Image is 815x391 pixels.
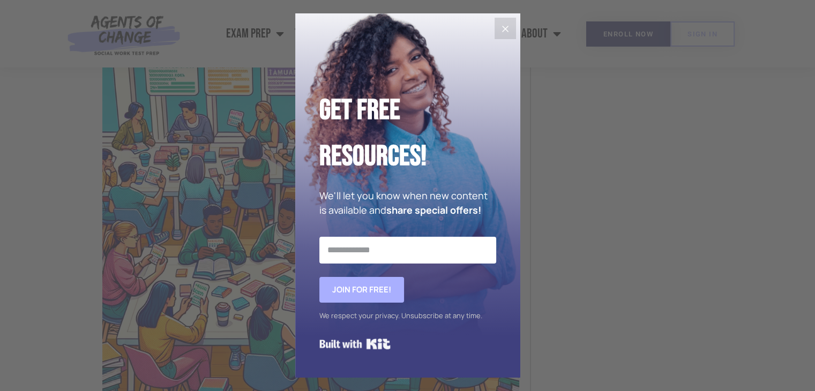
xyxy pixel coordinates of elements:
button: Close [495,18,516,39]
h2: Get Free Resources! [319,87,496,180]
p: We'll let you know when new content is available and [319,189,496,217]
div: We respect your privacy. Unsubscribe at any time. [319,308,496,324]
input: Email Address [319,237,496,264]
button: Join for FREE! [319,277,404,303]
a: Built with Kit [319,334,391,354]
strong: share special offers! [386,204,481,216]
